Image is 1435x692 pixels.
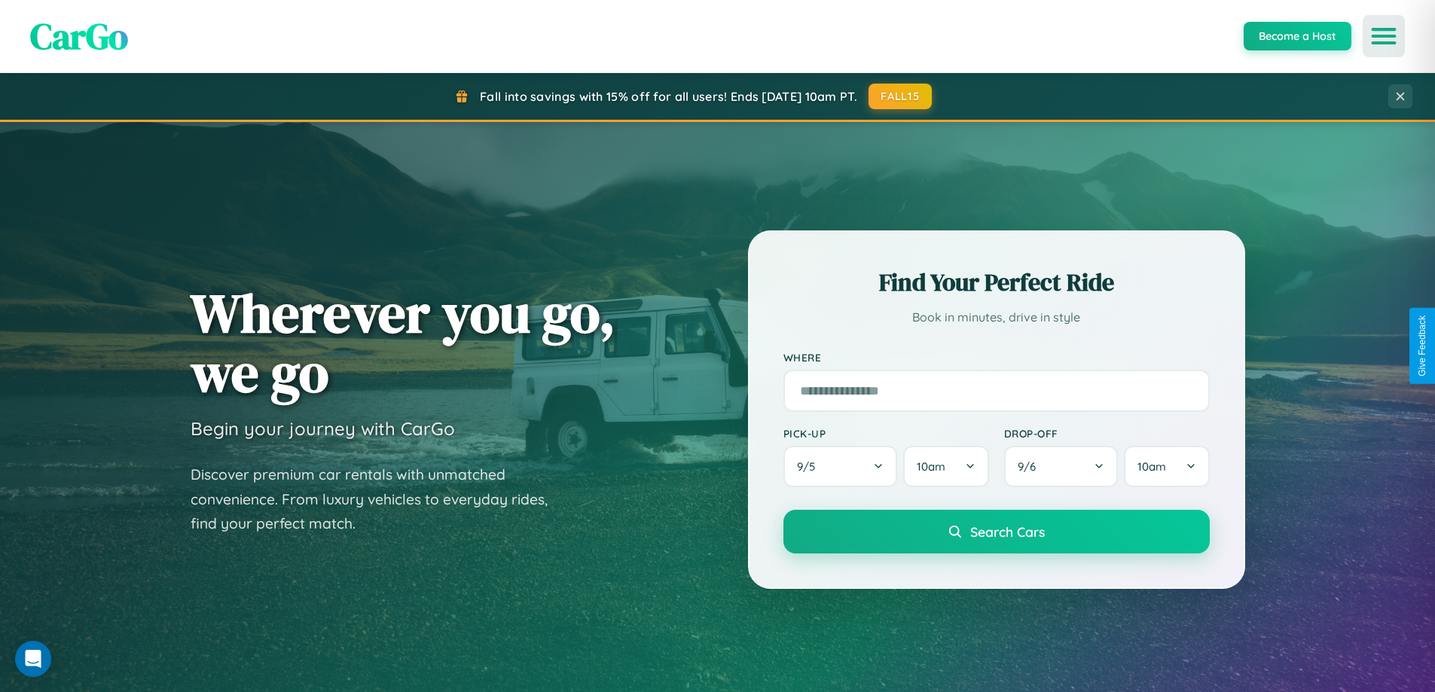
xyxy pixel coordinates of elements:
div: Give Feedback [1417,316,1427,376]
span: Fall into savings with 15% off for all users! Ends [DATE] 10am PT. [480,89,857,104]
span: CarGo [30,11,128,61]
h2: Find Your Perfect Ride [783,266,1210,299]
button: 9/6 [1004,446,1119,487]
button: 10am [903,446,988,487]
p: Discover premium car rentals with unmatched convenience. From luxury vehicles to everyday rides, ... [191,462,567,536]
button: 9/5 [783,446,898,487]
button: FALL15 [869,84,932,109]
h3: Begin your journey with CarGo [191,417,455,440]
button: Open menu [1363,15,1405,57]
p: Book in minutes, drive in style [783,306,1210,328]
span: Search Cars [970,523,1045,540]
label: Where [783,351,1210,364]
span: 9 / 6 [1018,459,1043,474]
h1: Wherever you go, we go [191,283,615,402]
button: Search Cars [783,510,1210,553]
button: 10am [1124,446,1209,487]
span: 10am [917,459,945,474]
label: Drop-off [1004,427,1210,440]
button: Become a Host [1244,22,1351,50]
div: Open Intercom Messenger [15,641,51,677]
span: 10am [1137,459,1166,474]
span: 9 / 5 [797,459,823,474]
label: Pick-up [783,427,989,440]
